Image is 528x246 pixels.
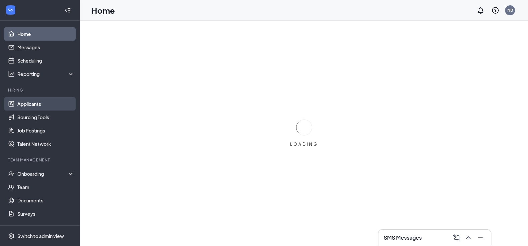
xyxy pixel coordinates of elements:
[464,234,472,242] svg: ChevronUp
[452,234,460,242] svg: ComposeMessage
[91,5,115,16] h1: Home
[17,194,74,207] a: Documents
[8,71,15,77] svg: Analysis
[17,27,74,41] a: Home
[17,71,75,77] div: Reporting
[17,170,69,177] div: Onboarding
[17,41,74,54] a: Messages
[17,97,74,111] a: Applicants
[476,234,484,242] svg: Minimize
[17,124,74,137] a: Job Postings
[8,157,73,163] div: Team Management
[477,6,485,14] svg: Notifications
[17,137,74,150] a: Talent Network
[451,232,462,243] button: ComposeMessage
[8,233,15,239] svg: Settings
[505,223,521,239] iframe: Intercom live chat
[491,6,499,14] svg: QuestionInfo
[8,87,73,93] div: Hiring
[8,170,15,177] svg: UserCheck
[64,7,71,14] svg: Collapse
[17,111,74,124] a: Sourcing Tools
[17,54,74,67] a: Scheduling
[17,233,64,239] div: Switch to admin view
[463,232,474,243] button: ChevronUp
[17,180,74,194] a: Team
[384,234,422,241] h3: SMS Messages
[7,7,14,13] svg: WorkstreamLogo
[17,207,74,220] a: Surveys
[287,141,321,147] div: LOADING
[475,232,486,243] button: Minimize
[507,7,513,13] div: NB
